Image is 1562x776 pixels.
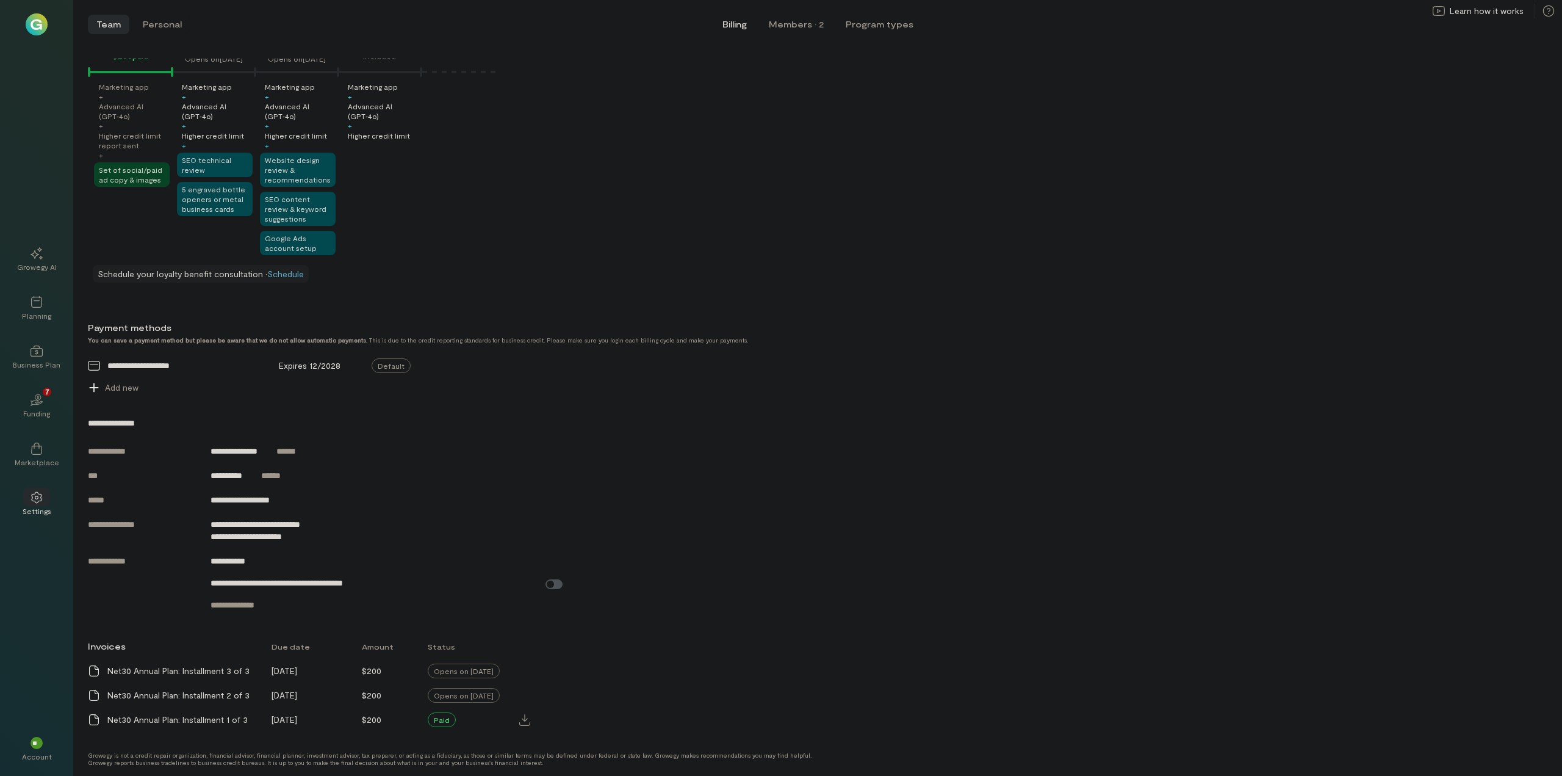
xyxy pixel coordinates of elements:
[362,665,381,676] span: $200
[182,121,186,131] div: +
[105,382,139,394] span: Add new
[272,665,297,676] span: [DATE]
[88,322,1409,334] div: Payment methods
[15,286,59,330] a: Planning
[428,664,500,678] div: Opens on [DATE]
[265,101,336,121] div: Advanced AI (GPT‑4o)
[99,121,103,131] div: +
[88,15,129,34] button: Team
[348,121,352,131] div: +
[99,165,162,184] span: Set of social/paid ad copy & images
[279,360,340,371] span: Expires 12/2028
[769,18,824,31] div: Members · 2
[362,690,381,700] span: $200
[428,713,456,727] div: Paid
[182,131,244,140] div: Higher credit limit
[420,636,515,658] div: Status
[17,262,57,272] div: Growegy AI
[1450,5,1524,17] span: Learn how it works
[99,131,170,150] div: Higher credit limit report sent
[23,408,50,418] div: Funding
[428,688,500,703] div: Opens on [DATE]
[267,269,304,279] a: Schedule
[265,82,315,92] div: Marketing app
[714,15,755,34] button: Billing
[99,101,170,121] div: Advanced AI (GPT‑4o)
[22,752,52,761] div: Account
[99,92,103,101] div: +
[265,131,327,140] div: Higher credit limit
[348,92,352,101] div: +
[355,636,421,658] div: Amount
[182,82,232,92] div: Marketing app
[13,360,60,369] div: Business Plan
[107,714,257,726] div: Net30 Annual Plan: Installment 1 of 3
[15,433,59,477] a: Marketplace
[265,156,331,184] span: Website design review & recommendations
[265,195,326,223] span: SEO content review & keyword suggestions
[99,82,149,92] div: Marketing app
[265,92,269,101] div: +
[182,101,253,121] div: Advanced AI (GPT‑4o)
[107,689,257,702] div: Net30 Annual Plan: Installment 2 of 3
[182,92,186,101] div: +
[98,269,267,279] span: Schedule your loyalty benefit consultation ·
[182,140,186,150] div: +
[268,54,326,63] div: Opens on [DATE]
[15,384,59,428] a: Funding
[15,238,59,281] a: Growegy AI
[15,335,59,379] a: Business Plan
[348,101,419,121] div: Advanced AI (GPT‑4o)
[272,690,297,700] span: [DATE]
[22,311,51,321] div: Planning
[265,140,269,150] div: +
[265,121,269,131] div: +
[88,336,1409,344] div: This is due to the credit reporting standards for business credit. Please make sure you login eac...
[837,15,922,34] button: Program types
[265,234,317,252] span: Google Ads account setup
[134,15,190,34] button: Personal
[272,714,297,725] span: [DATE]
[264,636,354,658] div: Due date
[15,457,59,467] div: Marketplace
[88,752,820,766] div: Growegy is not a credit repair organization, financial advisor, financial planner, investment adv...
[348,131,410,140] div: Higher credit limit
[182,156,231,174] span: SEO technical review
[185,54,243,63] div: Opens on [DATE]
[760,15,832,34] button: Members · 2
[107,665,257,677] div: Net30 Annual Plan: Installment 3 of 3
[23,506,51,516] div: Settings
[348,82,398,92] div: Marketing app
[362,714,381,725] span: $200
[45,386,49,397] span: 7
[99,150,103,160] div: +
[15,482,59,526] a: Settings
[722,18,747,31] span: Billing
[81,634,264,659] div: Invoices
[372,358,411,373] span: Default
[88,336,367,344] strong: You can save a payment method but please be aware that we do not allow automatic payments.
[182,185,245,213] span: 5 engraved bottle openers or metal business cards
